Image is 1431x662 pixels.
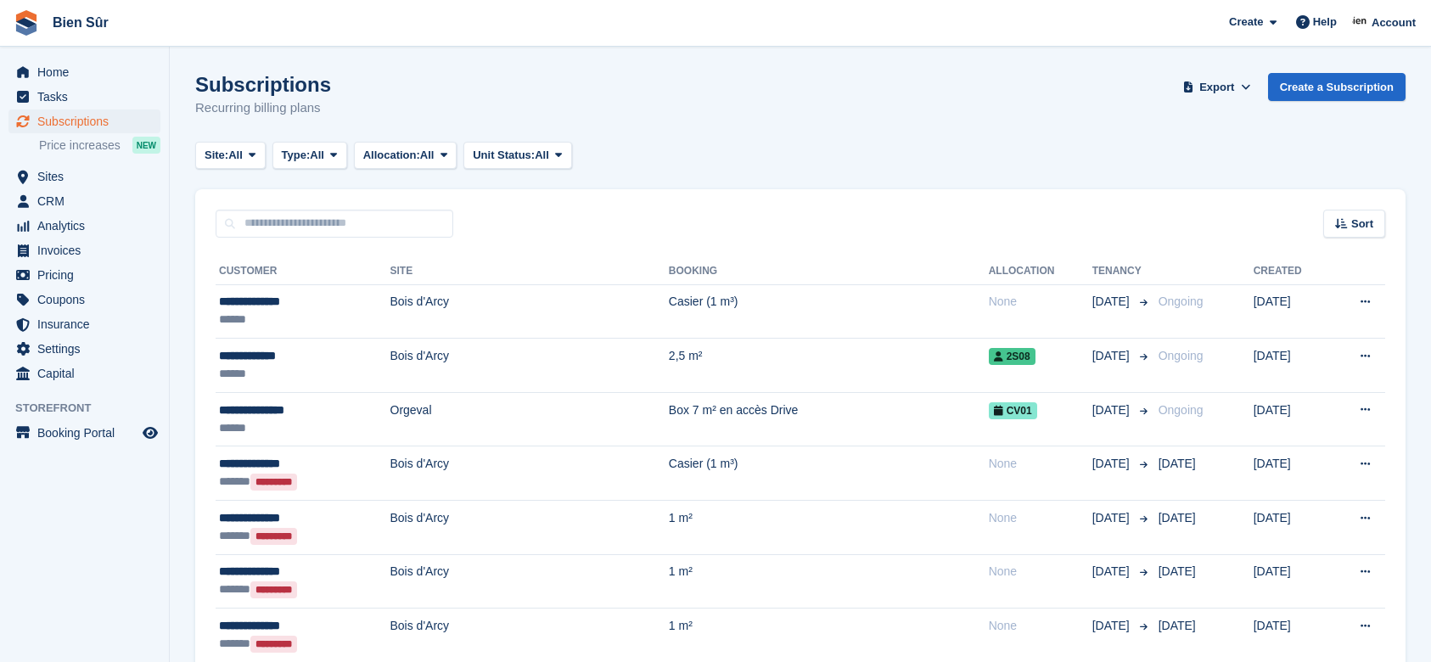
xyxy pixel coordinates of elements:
span: Analytics [37,214,139,238]
span: Insurance [37,312,139,336]
td: Orgeval [390,392,669,446]
td: [DATE] [1254,284,1330,339]
span: [DATE] [1092,293,1133,311]
td: Bois d'Arcy [390,339,669,393]
th: Booking [669,258,989,285]
td: [DATE] [1254,501,1330,555]
span: [DATE] [1092,401,1133,419]
span: Ongoing [1159,295,1204,308]
a: menu [8,165,160,188]
button: Allocation: All [354,142,457,170]
a: menu [8,337,160,361]
a: menu [8,362,160,385]
span: Booking Portal [37,421,139,445]
span: Storefront [15,400,169,417]
a: menu [8,85,160,109]
td: 1 m² [669,501,989,555]
a: Preview store [140,423,160,443]
a: menu [8,60,160,84]
div: None [989,617,1092,635]
span: Ongoing [1159,403,1204,417]
th: Customer [216,258,390,285]
td: Box 7 m² en accès Drive [669,392,989,446]
span: [DATE] [1092,617,1133,635]
span: Capital [37,362,139,385]
span: [DATE] [1092,455,1133,473]
span: Coupons [37,288,139,311]
span: [DATE] [1092,347,1133,365]
span: Price increases [39,137,121,154]
span: Sites [37,165,139,188]
th: Tenancy [1092,258,1152,285]
span: Sort [1351,216,1373,233]
span: [DATE] [1159,457,1196,470]
span: Site: [205,147,228,164]
td: Bois d'Arcy [390,501,669,555]
span: Export [1199,79,1234,96]
span: [DATE] [1159,619,1196,632]
a: menu [8,109,160,133]
a: menu [8,312,160,336]
span: All [228,147,243,164]
button: Site: All [195,142,266,170]
a: Price increases NEW [39,136,160,154]
div: None [989,509,1092,527]
span: Tasks [37,85,139,109]
p: Recurring billing plans [195,98,331,118]
a: menu [8,214,160,238]
a: menu [8,263,160,287]
span: Pricing [37,263,139,287]
img: Asmaa Habri [1352,14,1369,31]
span: Settings [37,337,139,361]
td: Bois d'Arcy [390,554,669,609]
span: Allocation: [363,147,420,164]
span: All [310,147,324,164]
a: menu [8,238,160,262]
a: Bien Sûr [46,8,115,36]
a: menu [8,288,160,311]
div: NEW [132,137,160,154]
span: Subscriptions [37,109,139,133]
td: Casier (1 m³) [669,446,989,501]
th: Site [390,258,669,285]
a: menu [8,421,160,445]
td: [DATE] [1254,554,1330,609]
span: [DATE] [1159,564,1196,578]
td: Casier (1 m³) [669,284,989,339]
div: None [989,293,1092,311]
span: All [535,147,549,164]
td: 1 m² [669,554,989,609]
th: Created [1254,258,1330,285]
h1: Subscriptions [195,73,331,96]
button: Export [1180,73,1254,101]
button: Type: All [272,142,347,170]
span: [DATE] [1159,511,1196,525]
span: Account [1372,14,1416,31]
span: 2S08 [989,348,1035,365]
td: Bois d'Arcy [390,284,669,339]
span: Create [1229,14,1263,31]
td: 2,5 m² [669,339,989,393]
span: [DATE] [1092,509,1133,527]
a: menu [8,189,160,213]
span: CV01 [989,402,1037,419]
td: [DATE] [1254,339,1330,393]
span: [DATE] [1092,563,1133,581]
td: [DATE] [1254,392,1330,446]
td: Bois d'Arcy [390,446,669,501]
div: None [989,455,1092,473]
img: stora-icon-8386f47178a22dfd0bd8f6a31ec36ba5ce8667c1dd55bd0f319d3a0aa187defe.svg [14,10,39,36]
button: Unit Status: All [463,142,571,170]
span: Invoices [37,238,139,262]
th: Allocation [989,258,1092,285]
div: None [989,563,1092,581]
span: Type: [282,147,311,164]
span: Ongoing [1159,349,1204,362]
span: Help [1313,14,1337,31]
span: Unit Status: [473,147,535,164]
a: Create a Subscription [1268,73,1406,101]
span: Home [37,60,139,84]
span: CRM [37,189,139,213]
span: All [420,147,435,164]
td: [DATE] [1254,446,1330,501]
